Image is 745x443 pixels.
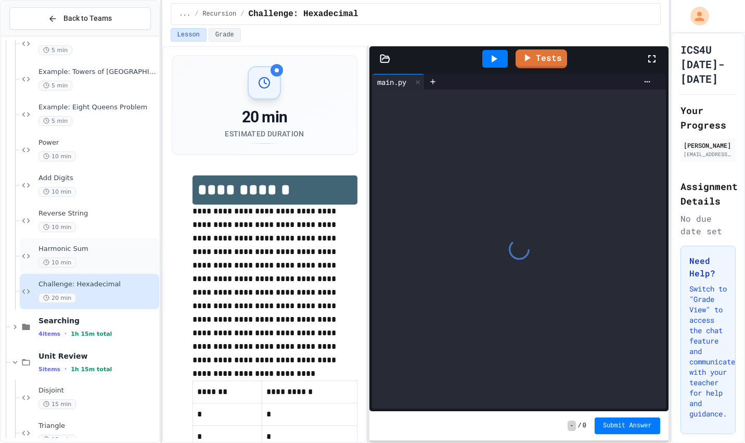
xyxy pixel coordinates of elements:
h2: Your Progress [680,103,736,132]
div: No due date set [680,212,736,237]
span: 10 min [38,187,76,197]
span: 5 min [38,116,72,126]
span: Add Digits [38,174,157,183]
span: 15 min [38,399,76,409]
div: 20 min [225,108,304,126]
button: Back to Teams [9,7,151,30]
span: Challenge: Hexadecimal [38,280,157,289]
a: Tests [516,49,567,68]
span: 20 min [38,293,76,303]
div: main.py [372,77,412,87]
span: Power [38,138,157,147]
span: Triangle [38,422,157,431]
span: 5 min [38,81,72,91]
span: Harmonic Sum [38,245,157,254]
div: main.py [372,74,425,90]
div: [EMAIL_ADDRESS][DOMAIN_NAME] [684,150,733,158]
span: - [568,421,575,431]
span: Recursion [202,10,236,18]
h2: Assignment Details [680,179,736,208]
span: Example: Eight Queens Problem [38,103,157,112]
span: 10 min [38,151,76,161]
span: 5 items [38,366,60,373]
span: / [578,422,582,430]
span: • [65,365,67,373]
span: 10 min [38,258,76,268]
div: My Account [679,4,712,28]
button: Lesson [171,28,207,42]
span: / [240,10,244,18]
button: Grade [209,28,241,42]
span: 1h 15m total [71,331,112,337]
span: 4 items [38,331,60,337]
span: ... [179,10,191,18]
span: Back to Teams [63,13,112,24]
span: • [65,330,67,338]
span: / [195,10,198,18]
span: Unit Review [38,351,157,361]
h3: Need Help? [689,255,727,280]
h1: ICS4U [DATE]-[DATE] [680,42,736,86]
button: Submit Answer [595,417,660,434]
span: 0 [583,422,586,430]
span: Example: Towers of [GEOGRAPHIC_DATA] [38,68,157,77]
span: 10 min [38,222,76,232]
div: [PERSON_NAME] [684,141,733,150]
span: Disjoint [38,386,157,395]
div: Estimated Duration [225,129,304,139]
span: 5 min [38,45,72,55]
span: 1h 15m total [71,366,112,373]
span: Challenge: Hexadecimal [248,8,358,20]
span: Reverse String [38,209,157,218]
p: Switch to "Grade View" to access the chat feature and communicate with your teacher for help and ... [689,284,727,419]
span: Submit Answer [603,422,652,430]
span: Searching [38,316,157,325]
